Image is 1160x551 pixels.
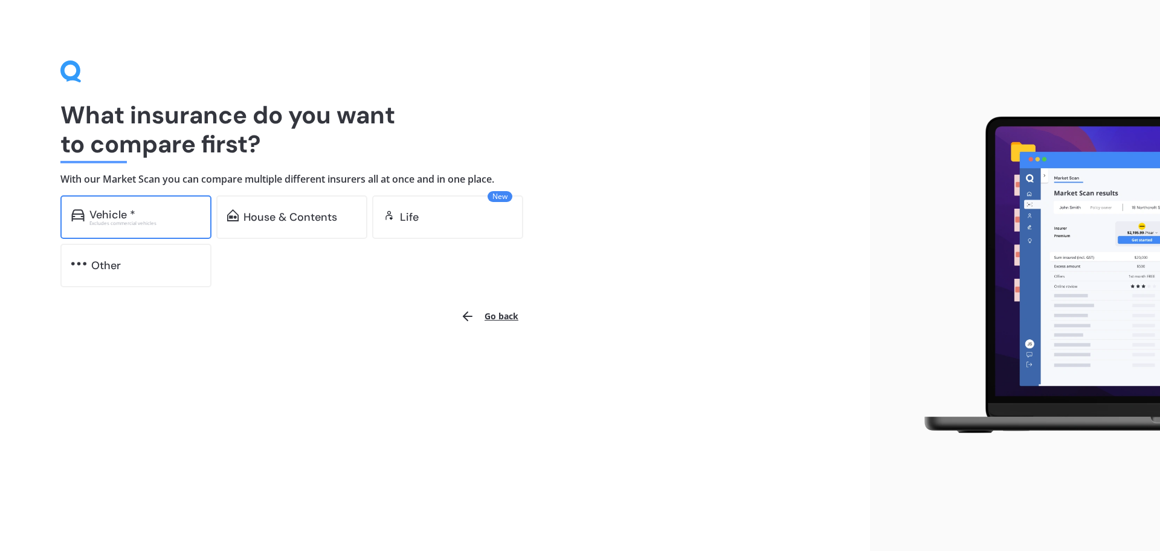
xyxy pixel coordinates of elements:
[383,209,395,221] img: life.f720d6a2d7cdcd3ad642.svg
[60,100,810,158] h1: What insurance do you want to compare first?
[89,209,135,221] div: Vehicle *
[907,109,1160,442] img: laptop.webp
[60,173,810,186] h4: With our Market Scan you can compare multiple different insurers all at once and in one place.
[400,211,419,223] div: Life
[243,211,337,223] div: House & Contents
[227,209,239,221] img: home-and-contents.b802091223b8502ef2dd.svg
[71,209,85,221] img: car.f15378c7a67c060ca3f3.svg
[453,302,526,331] button: Go back
[89,221,201,226] div: Excludes commercial vehicles
[488,191,512,202] span: New
[91,259,121,272] div: Other
[71,258,86,270] img: other.81dba5aafe580aa69f38.svg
